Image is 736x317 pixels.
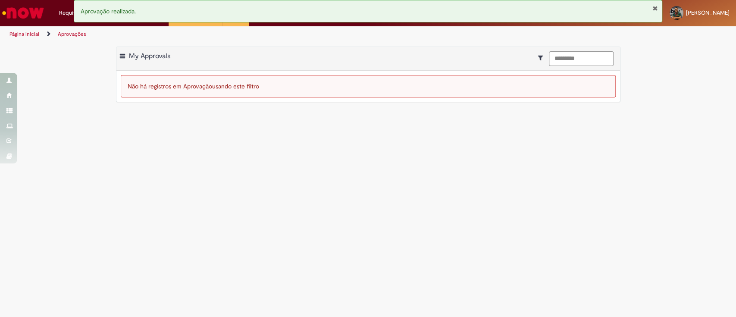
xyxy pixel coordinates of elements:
button: Fechar Notificação [652,5,658,12]
span: Requisições [59,9,89,17]
i: Mostrar filtros para: Suas Solicitações [538,55,547,61]
div: Não há registros em Aprovação [121,75,616,97]
span: My Approvals [129,52,170,60]
a: Aprovações [58,31,86,38]
span: Aprovação realizada. [81,7,136,15]
span: usando este filtro [212,82,259,90]
span: [PERSON_NAME] [686,9,730,16]
img: ServiceNow [1,4,45,22]
a: Página inicial [9,31,39,38]
ul: Trilhas de página [6,26,484,42]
